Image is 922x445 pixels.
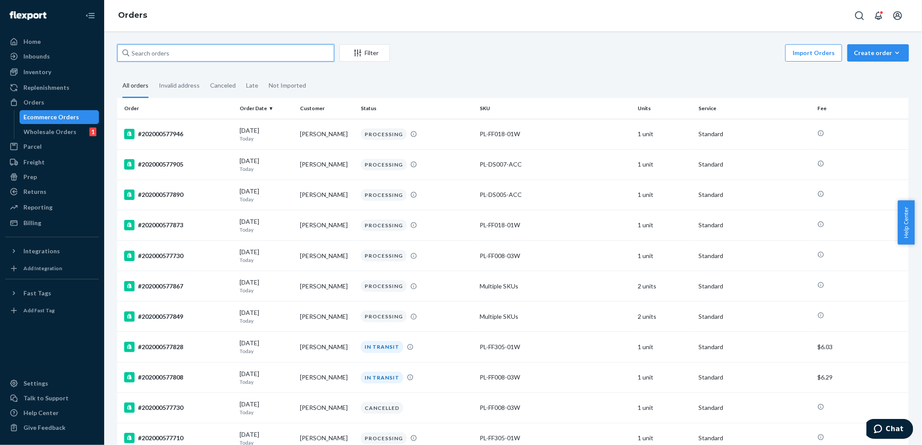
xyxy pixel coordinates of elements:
div: Settings [23,379,48,388]
p: Standard [699,373,811,382]
span: Help Center [898,200,915,245]
p: Today [240,226,293,233]
a: Prep [5,170,99,184]
p: Today [240,409,293,416]
p: Today [240,317,293,324]
th: Status [357,98,476,119]
th: Order Date [236,98,297,119]
th: Units [635,98,695,119]
p: Today [240,347,293,355]
div: IN TRANSIT [361,341,403,353]
th: SKU [476,98,635,119]
div: PROCESSING [361,311,407,322]
div: #202000577730 [124,251,233,261]
div: PROCESSING [361,128,407,140]
div: Fast Tags [23,289,51,298]
a: Orders [118,10,147,20]
p: Today [240,378,293,386]
a: Reporting [5,200,99,214]
p: Standard [699,312,811,321]
a: Ecommerce Orders [20,110,99,124]
a: Inventory [5,65,99,79]
div: PL-FF008-03W [480,403,631,412]
div: [DATE] [240,126,293,142]
td: [PERSON_NAME] [296,301,357,332]
td: 1 unit [635,119,695,149]
button: Talk to Support [5,391,99,405]
div: #202000577808 [124,372,233,383]
div: Parcel [23,142,42,151]
div: [DATE] [240,278,293,294]
div: PROCESSING [361,250,407,262]
button: Import Orders [785,44,842,62]
div: #202000577828 [124,342,233,352]
div: [DATE] [240,400,293,416]
button: Filter [339,44,390,62]
td: [PERSON_NAME] [296,332,357,362]
p: Today [240,135,293,142]
p: Standard [699,160,811,169]
div: PROCESSING [361,432,407,444]
div: PROCESSING [361,189,407,201]
p: Standard [699,130,811,138]
td: 1 unit [635,210,695,240]
a: Help Center [5,406,99,420]
th: Service [695,98,814,119]
td: 1 unit [635,149,695,180]
div: PL-FF018-01W [480,130,631,138]
iframe: Opens a widget where you can chat to one of our agents [866,419,913,441]
p: Today [240,287,293,294]
div: PROCESSING [361,219,407,231]
th: Order [117,98,236,119]
div: Add Fast Tag [23,307,55,314]
div: Not Imported [269,74,306,97]
div: PL-DS005-ACC [480,190,631,199]
button: Open Search Box [851,7,868,24]
a: Billing [5,216,99,230]
button: Create order [847,44,909,62]
div: [DATE] [240,217,293,233]
td: 1 unit [635,362,695,393]
div: Home [23,37,41,46]
div: 1 [89,128,96,136]
div: #202000577849 [124,311,233,322]
img: Flexport logo [10,11,46,20]
div: [DATE] [240,339,293,355]
td: [PERSON_NAME] [296,362,357,393]
div: Add Integration [23,265,62,272]
button: Open account menu [889,7,906,24]
div: Help Center [23,409,59,417]
p: Today [240,196,293,203]
a: Home [5,35,99,49]
ol: breadcrumbs [111,3,154,28]
div: #202000577710 [124,433,233,443]
div: Canceled [210,74,236,97]
div: Reporting [23,203,53,212]
div: PL-FF018-01W [480,221,631,229]
p: Standard [699,403,811,412]
div: Give Feedback [23,423,66,432]
div: Replenishments [23,83,69,92]
div: Orders [23,98,44,107]
div: PL-FF305-01W [480,434,631,442]
div: Create order [854,49,902,57]
div: Returns [23,187,46,196]
div: PROCESSING [361,280,407,292]
div: #202000577867 [124,281,233,291]
div: #202000577905 [124,159,233,170]
td: [PERSON_NAME] [296,210,357,240]
input: Search orders [117,44,334,62]
button: Fast Tags [5,286,99,300]
div: Ecommerce Orders [24,113,79,121]
td: [PERSON_NAME] [296,180,357,210]
td: [PERSON_NAME] [296,119,357,149]
div: #202000577946 [124,129,233,139]
div: #202000577890 [124,190,233,200]
td: 1 unit [635,332,695,362]
div: Integrations [23,247,60,255]
div: PL-FF008-03W [480,373,631,382]
div: Inventory [23,68,51,76]
td: [PERSON_NAME] [296,241,357,271]
td: Multiple SKUs [476,271,635,301]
